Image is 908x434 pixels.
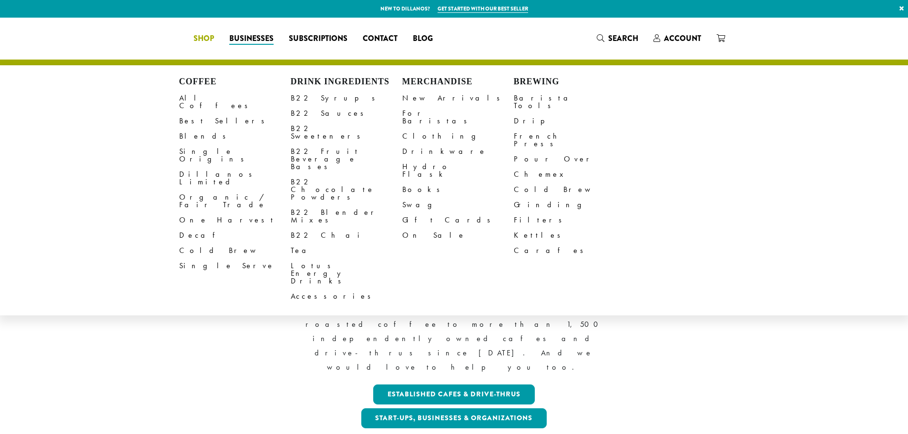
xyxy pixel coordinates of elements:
a: B22 Blender Mixes [291,205,402,228]
a: One Harvest [179,212,291,228]
a: Established Cafes & Drive-Thrus [373,384,535,404]
a: Cold Brew [514,182,625,197]
span: Shop [194,33,214,45]
a: Clothing [402,129,514,144]
span: Businesses [229,33,274,45]
a: B22 Syrups [291,91,402,106]
a: Get started with our best seller [438,5,528,13]
a: Books [402,182,514,197]
a: Grinding [514,197,625,212]
a: Decaf [179,228,291,243]
a: On Sale [402,228,514,243]
a: Pour Over [514,151,625,167]
h4: Merchandise [402,77,514,87]
a: Single Origins [179,144,291,167]
a: Search [589,30,646,46]
span: Search [608,33,638,44]
a: Kettles [514,228,625,243]
a: Swag [402,197,514,212]
a: B22 Chocolate Powders [291,174,402,205]
a: B22 Fruit Beverage Bases [291,144,402,174]
a: All Coffees [179,91,291,113]
a: B22 Sweeteners [291,121,402,144]
a: Start-ups, Businesses & Organizations [361,408,547,428]
a: Shop [186,31,222,46]
a: French Press [514,129,625,151]
h4: Brewing [514,77,625,87]
a: Blends [179,129,291,144]
a: Organic / Fair Trade [179,190,291,212]
a: Drip [514,113,625,129]
a: Dillanos Limited [179,167,291,190]
a: Hydro Flask [402,159,514,182]
a: Carafes [514,243,625,258]
span: Subscriptions [289,33,347,45]
span: Contact [363,33,398,45]
a: Gift Cards [402,212,514,228]
span: Blog [413,33,433,45]
a: Filters [514,212,625,228]
a: Single Serve [179,258,291,273]
a: Cold Brew [179,243,291,258]
a: Barista Tools [514,91,625,113]
a: Lotus Energy Drinks [291,258,402,289]
a: B22 Sauces [291,106,402,121]
span: Account [664,33,701,44]
a: Drinkware [402,144,514,159]
a: For Baristas [402,106,514,129]
a: B22 Chai [291,228,402,243]
a: Tea [291,243,402,258]
h4: Drink Ingredients [291,77,402,87]
a: Accessories [291,289,402,304]
a: Best Sellers [179,113,291,129]
a: Chemex [514,167,625,182]
h4: Coffee [179,77,291,87]
a: New Arrivals [402,91,514,106]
